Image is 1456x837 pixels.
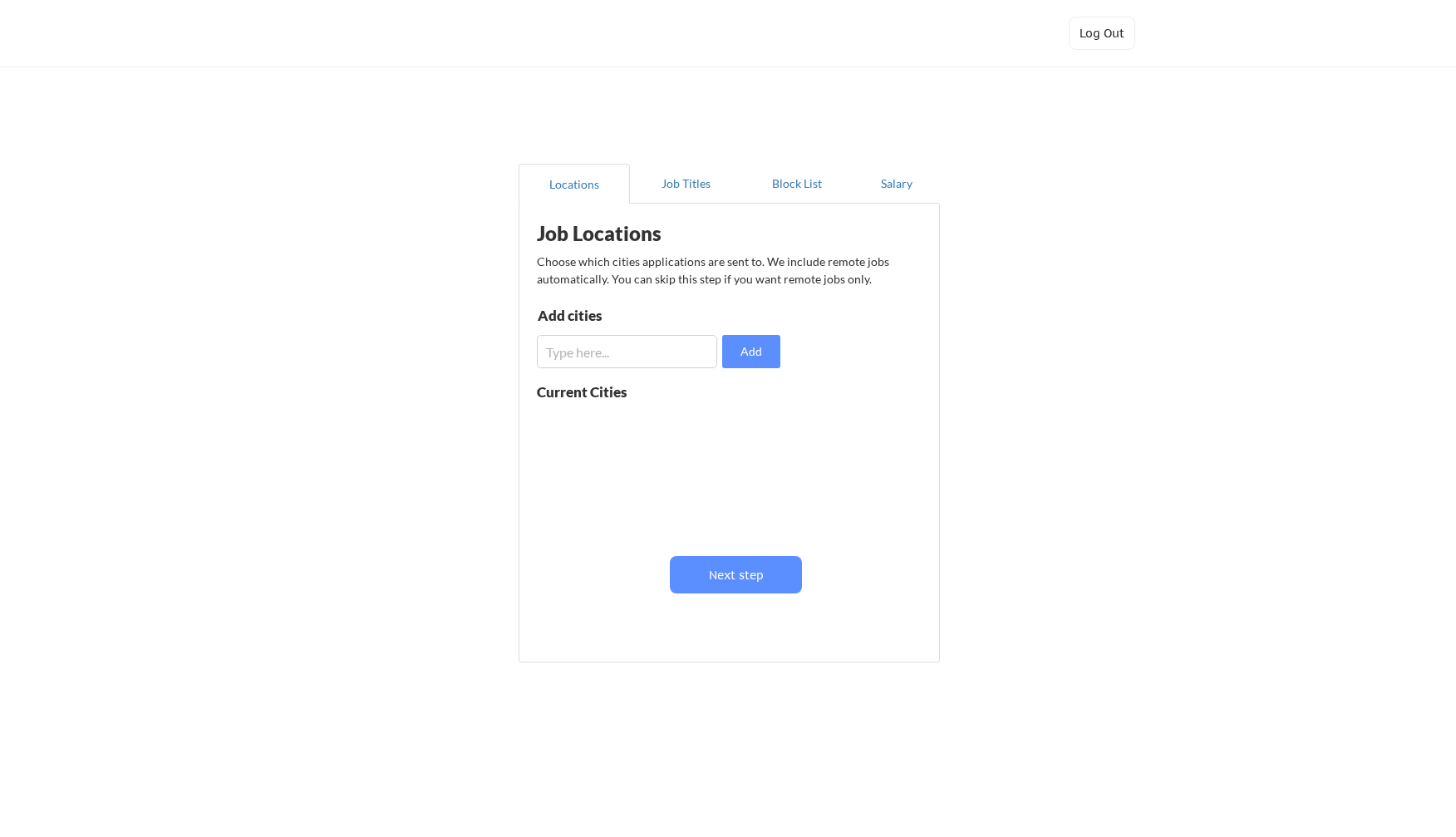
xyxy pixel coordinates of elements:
[1069,17,1135,50] button: Log Out
[670,556,802,593] button: Next step
[537,224,746,244] div: Job Locations
[537,335,717,368] input: Type here...
[519,164,630,204] button: Locations
[722,335,780,368] button: Add
[630,164,741,204] button: Job Titles
[537,253,919,288] div: Choose which cities applications are sent to. We include remote jobs automatically. You can skip ...
[538,308,710,322] div: Add cities
[537,385,663,399] div: Current Cities
[741,164,853,204] button: Block List
[853,164,940,204] button: Salary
